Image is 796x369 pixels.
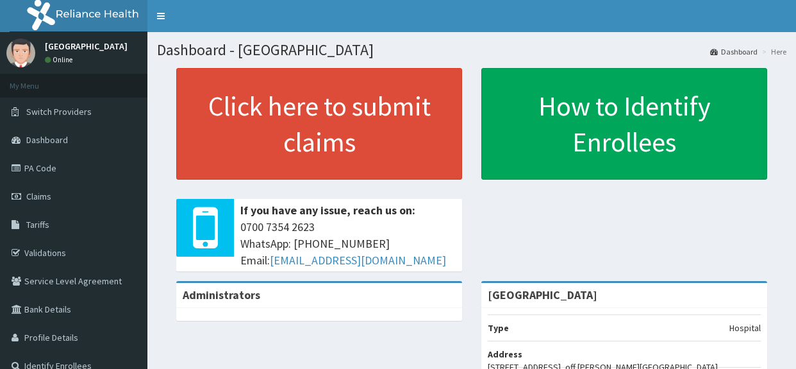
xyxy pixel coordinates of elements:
[26,106,92,117] span: Switch Providers
[240,203,415,218] b: If you have any issue, reach us on:
[26,219,49,230] span: Tariffs
[270,253,446,268] a: [EMAIL_ADDRESS][DOMAIN_NAME]
[6,39,35,67] img: User Image
[240,219,456,268] span: 0700 7354 2623 WhatsApp: [PHONE_NUMBER] Email:
[488,322,509,334] b: Type
[729,322,761,334] p: Hospital
[488,287,597,302] strong: [GEOGRAPHIC_DATA]
[488,348,522,360] b: Address
[710,46,758,57] a: Dashboard
[45,42,128,51] p: [GEOGRAPHIC_DATA]
[481,68,767,180] a: How to Identify Enrollees
[183,287,260,302] b: Administrators
[26,134,68,146] span: Dashboard
[759,46,786,57] li: Here
[176,68,462,180] a: Click here to submit claims
[26,191,51,202] span: Claims
[45,55,76,64] a: Online
[157,42,786,58] h1: Dashboard - [GEOGRAPHIC_DATA]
